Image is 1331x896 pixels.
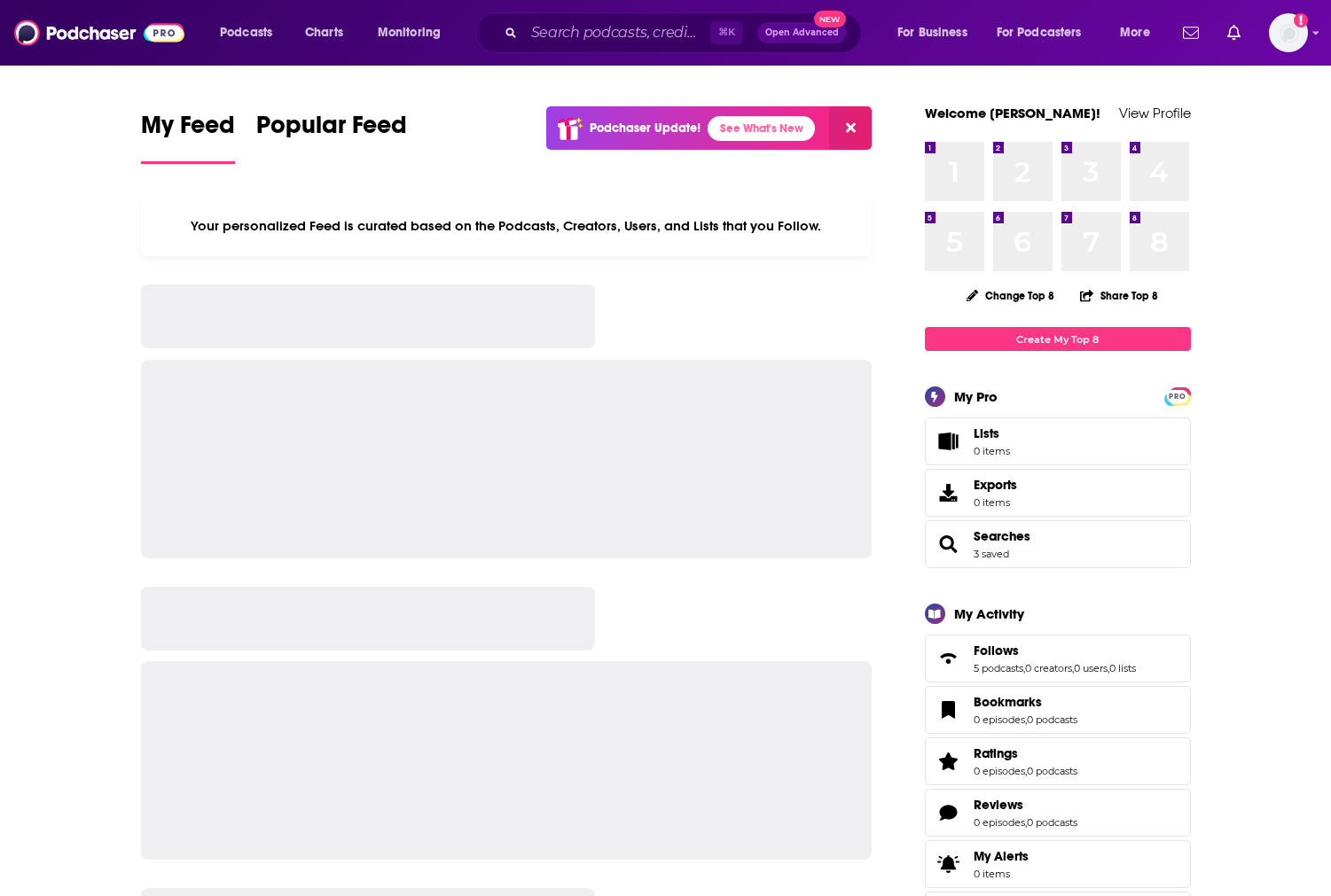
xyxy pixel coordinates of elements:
a: Follows [974,643,1136,658]
span: My Alerts [931,852,967,877]
div: My Activity [954,605,1024,622]
span: My Alerts [974,848,1029,864]
span: Lists [974,425,1010,441]
span: PRO [1167,390,1188,403]
a: 0 podcasts [1027,816,1077,829]
a: Ratings [974,745,1077,761]
span: New [814,11,846,27]
a: 0 episodes [974,765,1025,777]
a: 0 podcasts [1027,765,1077,777]
span: Follows [925,635,1191,682]
a: Reviews [931,800,967,825]
a: 0 episodes [974,713,1025,726]
a: Searches [974,528,1030,544]
button: Show profile menu [1269,13,1308,52]
p: Podchaser Update! [590,121,701,136]
a: 0 episodes [974,816,1025,829]
span: , [1072,662,1074,674]
span: My Feed [141,110,235,151]
a: Charts [294,19,354,47]
button: open menu [885,19,990,47]
span: Follows [974,643,1019,658]
span: , [1025,713,1027,726]
span: Exports [931,480,967,505]
a: Follows [931,646,967,671]
a: 0 users [1074,662,1108,674]
button: Change Top 8 [956,284,1066,307]
a: Welcome [PERSON_NAME]! [925,105,1100,121]
span: For Podcasters [997,20,1082,45]
span: ⌘ K [710,21,743,44]
span: , [1025,816,1027,829]
span: Logged in as sarahhallprinc [1269,13,1308,52]
span: Reviews [974,797,1023,813]
div: Your personalized Feed is curated based on the Podcasts, Creators, Users, and Lists that you Follow. [141,196,873,256]
span: 0 items [974,445,1010,457]
a: Bookmarks [974,694,1077,710]
span: Exports [974,477,1017,493]
span: Ratings [974,745,1018,761]
a: 3 saved [974,548,1009,560]
a: See What's New [708,116,815,141]
span: Popular Feed [256,110,407,151]
span: Lists [974,425,999,441]
span: , [1025,765,1027,777]
button: open menu [365,19,464,47]
span: 0 items [974,496,1017,509]
button: Open AdvancedNew [757,22,847,43]
span: Bookmarks [925,686,1191,734]
span: Searches [925,520,1191,568]
span: Lists [931,429,967,454]
a: Create My Top 8 [925,327,1191,351]
a: 0 lists [1109,662,1136,674]
a: Reviews [974,797,1077,813]
span: Reviews [925,789,1191,837]
input: Search podcasts, credits, & more... [524,19,710,47]
a: Exports [925,469,1191,517]
div: Search podcasts, credits, & more... [492,12,879,53]
svg: Add a profile image [1294,13,1308,27]
button: open menu [985,19,1108,47]
span: Charts [305,20,343,45]
button: open menu [1108,19,1172,47]
span: Podcasts [220,20,272,45]
span: 0 items [974,868,1029,880]
a: 5 podcasts [974,662,1023,674]
a: Show notifications dropdown [1176,18,1206,48]
a: My Feed [141,110,235,164]
span: Ratings [925,737,1191,785]
a: Lists [925,417,1191,465]
button: Share Top 8 [1079,278,1159,313]
span: , [1023,662,1025,674]
a: Bookmarks [931,697,967,722]
a: My Alerts [925,840,1191,888]
div: My Pro [954,388,998,405]
a: PRO [1167,389,1188,402]
img: User Profile [1269,13,1308,52]
a: Popular Feed [256,110,407,164]
span: Open Advanced [765,28,839,37]
span: Monitoring [378,20,441,45]
a: Ratings [931,749,967,774]
span: For Business [897,20,967,45]
img: Podchaser - Follow, Share and Rate Podcasts [14,16,184,50]
a: 0 podcasts [1027,713,1077,726]
button: open menu [207,19,295,47]
a: Searches [931,532,967,557]
a: View Profile [1119,105,1191,121]
span: , [1108,662,1109,674]
a: 0 creators [1025,662,1072,674]
span: More [1120,20,1150,45]
a: Show notifications dropdown [1220,18,1248,48]
span: Bookmarks [974,694,1042,710]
